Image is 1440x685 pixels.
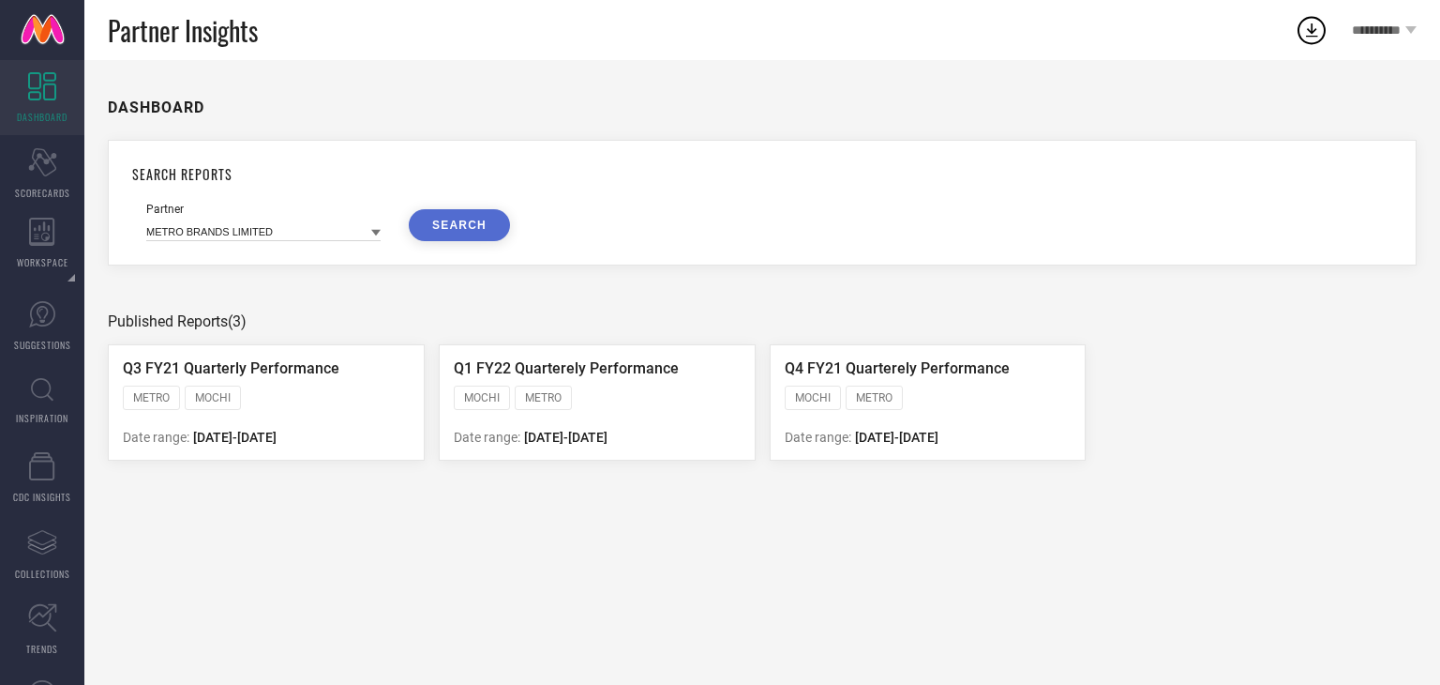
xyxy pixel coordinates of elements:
[195,391,231,404] span: MOCHI
[855,430,938,445] span: [DATE] - [DATE]
[409,209,510,241] button: SEARCH
[108,99,204,116] h1: DASHBOARD
[785,430,851,445] span: Date range:
[795,391,831,404] span: MOCHI
[15,186,70,200] span: SCORECARDS
[17,110,67,124] span: DASHBOARD
[15,567,70,581] span: COLLECTIONS
[108,11,258,50] span: Partner Insights
[14,338,71,352] span: SUGGESTIONS
[26,642,58,656] span: TRENDS
[133,391,170,404] span: METRO
[785,359,1010,377] span: Q4 FY21 Quarterely Performance
[454,430,520,445] span: Date range:
[525,391,562,404] span: METRO
[524,430,607,445] span: [DATE] - [DATE]
[464,391,500,404] span: MOCHI
[856,391,892,404] span: METRO
[123,430,189,445] span: Date range:
[132,164,1392,184] h1: SEARCH REPORTS
[146,203,381,216] div: Partner
[16,411,68,425] span: INSPIRATION
[13,490,71,504] span: CDC INSIGHTS
[454,359,679,377] span: Q1 FY22 Quarterely Performance
[123,359,339,377] span: Q3 FY21 Quarterly Performance
[193,430,277,445] span: [DATE] - [DATE]
[108,312,1417,330] div: Published Reports (3)
[1295,13,1328,47] div: Open download list
[17,255,68,269] span: WORKSPACE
